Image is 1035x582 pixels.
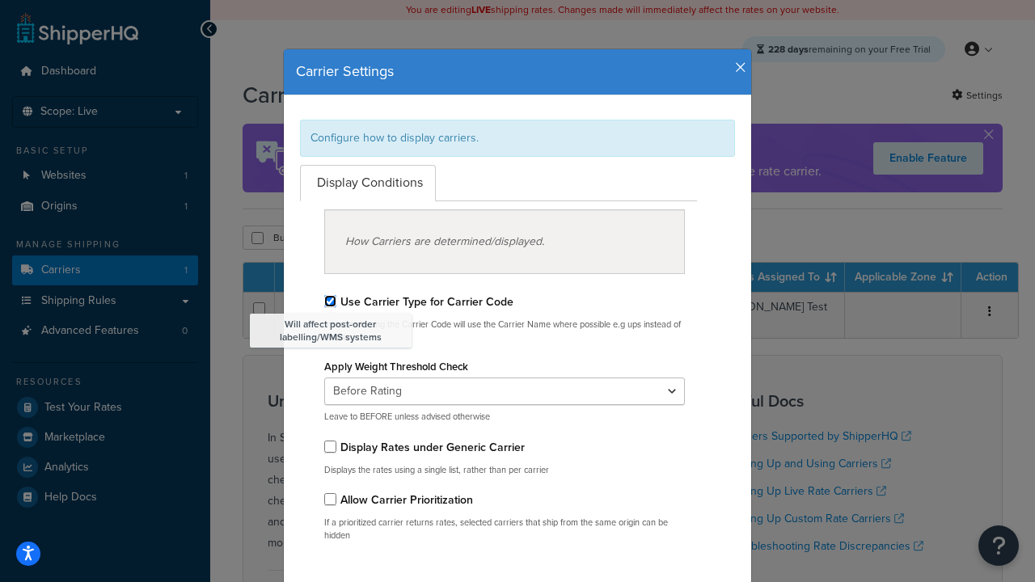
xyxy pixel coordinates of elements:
input: Display Rates under Generic Carrier [324,441,336,453]
input: Will affect post-order labelling/WMS systemsUse Carrier Type for Carrier Code [324,295,336,307]
label: Apply Weight Threshold Check [324,361,468,373]
input: Allow Carrier Prioritization [324,493,336,505]
label: Display Rates under Generic Carrier [340,439,525,456]
p: If a prioritized carrier returns rates, selected carriers that ship from the same origin can be h... [324,517,685,542]
label: Use Carrier Type for Carrier Code [340,293,513,310]
h4: Carrier Settings [296,61,739,82]
div: Configure how to display carriers. [300,120,735,157]
p: Instead of using the Carrier Code will use the Carrier Name where possible e.g ups instead of shq... [324,318,685,344]
label: Allow Carrier Prioritization [340,491,473,508]
div: Will affect post-order labelling/WMS systems [250,314,412,348]
p: Displays the rates using a single list, rather than per carrier [324,464,685,476]
p: Leave to BEFORE unless advised otherwise [324,411,685,423]
div: How Carriers are determined/displayed. [324,209,685,274]
a: Display Conditions [300,165,436,201]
